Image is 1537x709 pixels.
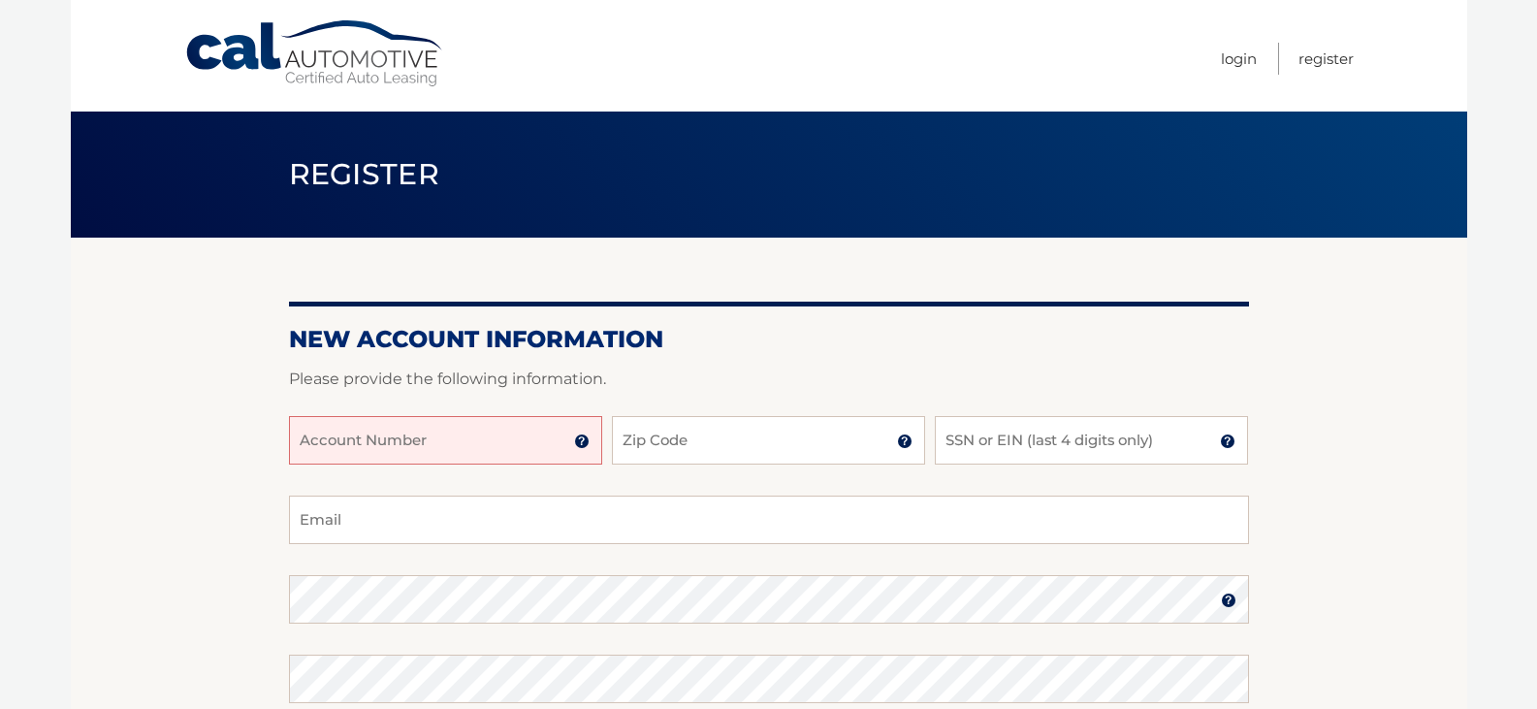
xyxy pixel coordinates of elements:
[897,434,913,449] img: tooltip.svg
[574,434,590,449] img: tooltip.svg
[289,325,1249,354] h2: New Account Information
[289,156,440,192] span: Register
[289,366,1249,393] p: Please provide the following information.
[1221,43,1257,75] a: Login
[289,496,1249,544] input: Email
[289,416,602,465] input: Account Number
[1298,43,1354,75] a: Register
[184,19,446,88] a: Cal Automotive
[935,416,1248,465] input: SSN or EIN (last 4 digits only)
[612,416,925,465] input: Zip Code
[1220,434,1235,449] img: tooltip.svg
[1221,593,1236,608] img: tooltip.svg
